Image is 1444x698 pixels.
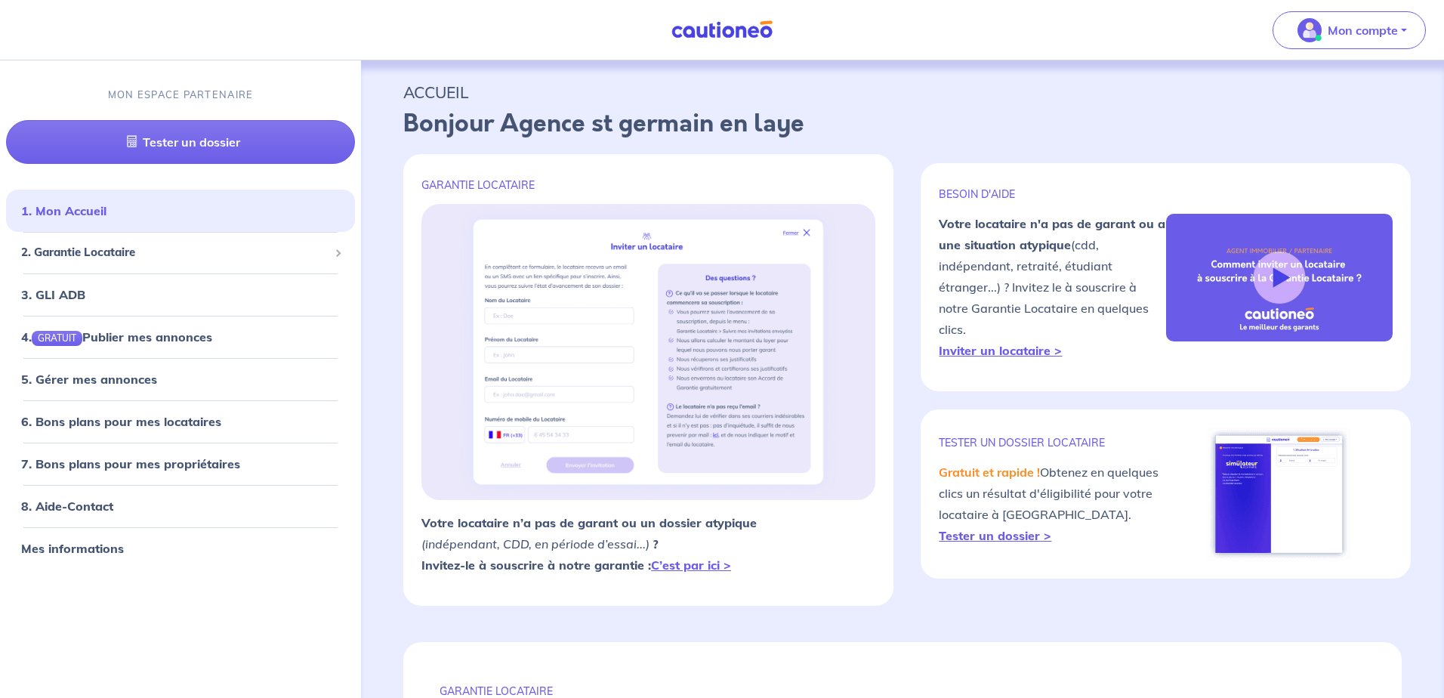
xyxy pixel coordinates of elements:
[651,557,731,573] a: C’est par ici >
[6,533,355,564] div: Mes informations
[6,322,355,352] div: 4.GRATUITPublier mes annonces
[939,216,1165,252] strong: Votre locataire n'a pas de garant ou a une situation atypique
[653,536,659,551] strong: ?
[21,414,221,429] a: 6. Bons plans pour mes locataires
[6,239,355,268] div: 2. Garantie Locataire
[6,364,355,394] div: 5. Gérer mes annonces
[6,491,355,521] div: 8. Aide-Contact
[6,121,355,165] a: Tester un dossier
[403,106,1402,142] p: Bonjour Agence st germain en laye
[421,557,731,573] strong: Invitez-le à souscrire à notre garantie :
[21,287,85,302] a: 3. GLI ADB
[21,541,124,556] a: Mes informations
[6,280,355,310] div: 3. GLI ADB
[6,196,355,227] div: 1. Mon Accueil
[458,204,839,500] img: invite.png
[421,178,875,192] p: GARANTIE LOCATAIRE
[21,204,106,219] a: 1. Mon Accueil
[939,528,1051,543] a: Tester un dossier >
[421,515,757,530] strong: Votre locataire n’a pas de garant ou un dossier atypique
[421,536,649,551] em: (indépendant, CDD, en période d’essai...)
[939,213,1165,361] p: (cdd, indépendant, retraité, étudiant étranger...) ? Invitez le à souscrire à notre Garantie Loca...
[939,462,1165,546] p: Obtenez en quelques clics un résultat d'éligibilité pour votre locataire à [GEOGRAPHIC_DATA].
[1208,428,1350,561] img: simulateur.png
[21,499,113,514] a: 8. Aide-Contact
[21,456,240,471] a: 7. Bons plans pour mes propriétaires
[939,187,1165,201] p: BESOIN D'AIDE
[440,684,1365,698] p: GARANTIE LOCATAIRE
[939,436,1165,449] p: TESTER un dossier locataire
[1328,21,1398,39] p: Mon compte
[21,329,212,344] a: 4.GRATUITPublier mes annonces
[1273,11,1426,49] button: illu_account_valid_menu.svgMon compte
[403,79,1402,106] p: ACCUEIL
[939,343,1062,358] a: Inviter un locataire >
[1166,214,1393,341] img: video-gli-new-none.jpg
[939,465,1040,480] em: Gratuit et rapide !
[21,245,329,262] span: 2. Garantie Locataire
[665,20,779,39] img: Cautioneo
[1297,18,1322,42] img: illu_account_valid_menu.svg
[6,449,355,479] div: 7. Bons plans pour mes propriétaires
[21,372,157,387] a: 5. Gérer mes annonces
[6,406,355,437] div: 6. Bons plans pour mes locataires
[108,88,254,102] p: MON ESPACE PARTENAIRE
